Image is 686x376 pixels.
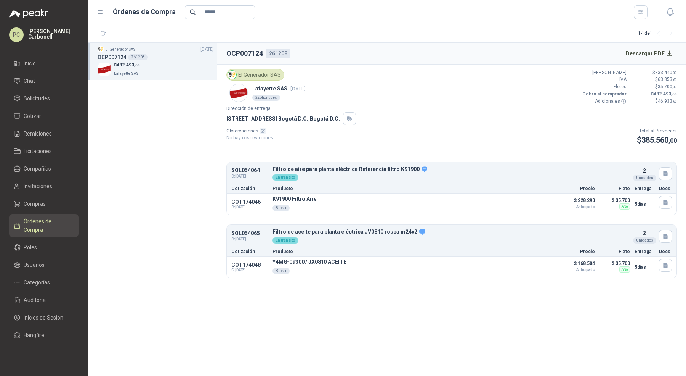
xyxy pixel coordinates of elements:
[98,53,127,61] h3: OCP007124
[28,29,79,39] p: [PERSON_NAME] Carbonell
[24,147,52,155] span: Licitaciones
[24,200,46,208] span: Compras
[231,173,268,179] span: C: [DATE]
[98,63,111,76] img: Company Logo
[272,196,316,202] p: K91900 Filtro Aire
[230,84,247,102] img: Company Logo
[641,136,677,145] span: 385.560
[98,46,104,52] img: Company Logo
[599,259,630,268] p: $ 35.700
[272,166,630,173] p: Filtro de aire para planta eléctrica Referencia filtro K91900
[24,129,52,138] span: Remisiones
[228,71,236,79] img: Company Logo
[226,48,263,59] h2: OCP007124
[557,196,595,209] p: $ 228.290
[98,46,214,77] a: Company LogoEl Generador SAS[DATE] OCP007124261208Company Logo$432.493,60Lafayette SAS
[24,182,52,190] span: Invitaciones
[557,186,595,191] p: Precio
[290,86,306,92] span: [DATE]
[619,203,630,210] div: Flex
[9,126,79,141] a: Remisiones
[272,174,298,181] div: En tránsito
[672,85,677,89] span: ,00
[9,109,79,123] a: Cotizar
[114,61,140,69] p: $
[24,313,63,322] span: Inicios de Sesión
[272,259,346,265] p: Y4MG-09300 / JX0810 ACEITE
[272,205,290,211] div: Broker
[557,205,595,209] span: Anticipado
[9,275,79,290] a: Categorías
[9,214,79,237] a: Órdenes de Compra
[9,179,79,194] a: Invitaciones
[659,186,672,191] p: Docs
[231,168,268,173] p: SOL054064
[105,47,135,53] p: El Generador SAS
[635,263,654,272] p: 5 días
[24,77,35,85] span: Chat
[24,278,50,287] span: Categorías
[272,237,298,244] div: En tránsito
[638,27,677,40] div: 1 - 1 de 1
[633,175,656,181] div: Unidades
[24,217,71,234] span: Órdenes de Compra
[231,186,268,191] p: Cotización
[266,49,290,58] div: 261208
[671,92,677,96] span: ,60
[658,98,677,104] span: 46.933
[231,262,268,268] p: COT174048
[113,6,176,17] h1: Órdenes de Compra
[24,331,44,339] span: Hangfire
[24,261,45,269] span: Usuarios
[654,91,677,97] span: 432.493
[672,71,677,75] span: ,00
[635,200,654,209] p: 5 días
[9,74,79,88] a: Chat
[9,258,79,272] a: Usuarios
[599,249,630,254] p: Flete
[231,205,268,210] span: C: [DATE]
[672,99,677,103] span: ,60
[231,199,268,205] p: COT174046
[581,76,627,83] p: IVA
[9,197,79,211] a: Compras
[128,54,148,60] div: 261208
[231,268,268,273] span: C: [DATE]
[200,46,214,53] span: [DATE]
[631,76,677,83] p: $
[24,243,37,252] span: Roles
[581,98,627,105] p: Adicionales
[672,77,677,82] span: ,60
[631,69,677,76] p: $
[9,161,79,176] a: Compañías
[637,127,677,135] p: Total al Proveedor
[272,268,290,274] div: Broker
[252,95,280,101] div: 2 solicitudes
[231,249,268,254] p: Cotización
[659,249,672,254] p: Docs
[557,259,595,272] p: $ 168.504
[117,62,140,68] span: 432.493
[635,249,654,254] p: Entrega
[272,249,552,254] p: Producto
[24,94,50,103] span: Solicitudes
[134,63,140,67] span: ,60
[272,229,630,236] p: Filtro de aceite para planta eléctrica JV0810 rosca m24x2
[599,186,630,191] p: Flete
[24,296,46,304] span: Auditoria
[631,98,677,105] p: $
[231,236,268,242] span: C: [DATE]
[557,268,595,272] span: Anticipado
[226,69,284,81] div: El Generador SAS
[633,237,656,244] div: Unidades
[658,84,677,89] span: 35.700
[252,84,306,93] p: Lafayette SAS
[557,249,595,254] p: Precio
[226,115,340,123] p: [STREET_ADDRESS] Bogotá D.C. , Bogotá D.C.
[668,137,677,144] span: ,00
[581,90,627,98] p: Cobro al comprador
[9,328,79,342] a: Hangfire
[24,59,36,68] span: Inicio
[9,56,79,71] a: Inicio
[631,83,677,90] p: $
